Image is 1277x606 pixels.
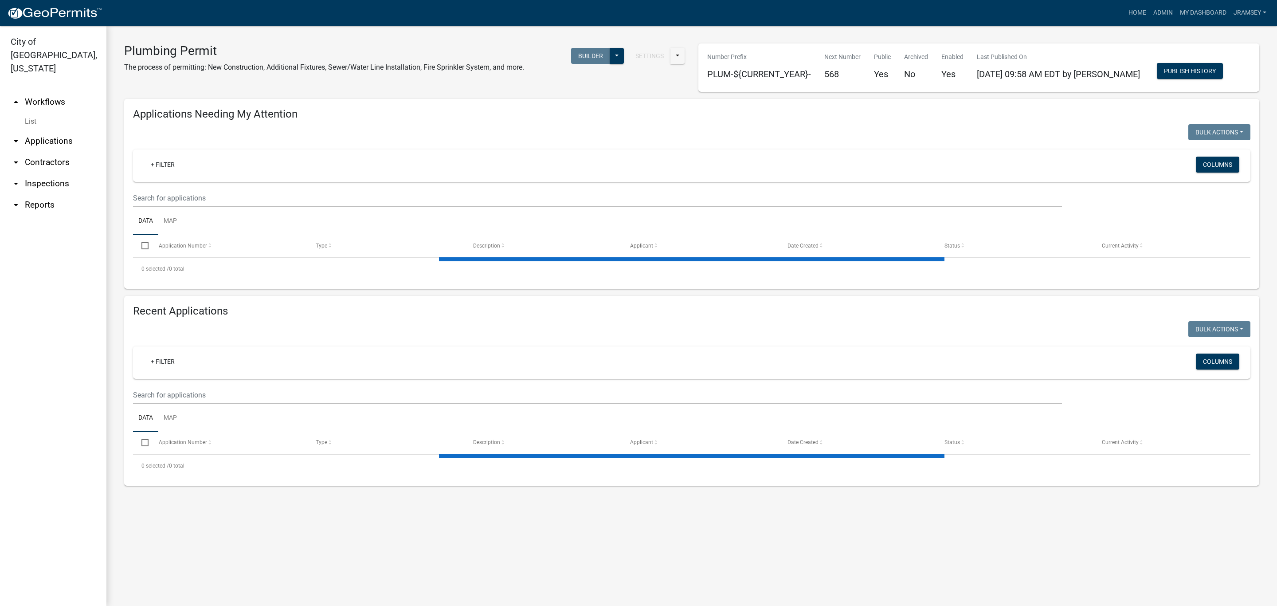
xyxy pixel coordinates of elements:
[11,97,21,107] i: arrow_drop_up
[133,207,158,236] a: Data
[1176,4,1230,21] a: My Dashboard
[904,52,928,62] p: Archived
[944,243,960,249] span: Status
[124,43,524,59] h3: Plumbing Permit
[1157,68,1223,75] wm-modal-confirm: Workflow Publish History
[824,52,861,62] p: Next Number
[1125,4,1150,21] a: Home
[473,439,500,445] span: Description
[787,439,819,445] span: Date Created
[944,439,960,445] span: Status
[779,235,936,256] datatable-header-cell: Date Created
[133,386,1062,404] input: Search for applications
[11,157,21,168] i: arrow_drop_down
[158,207,182,236] a: Map
[133,189,1062,207] input: Search for applications
[141,463,169,469] span: 0 selected /
[936,235,1093,256] datatable-header-cell: Status
[787,243,819,249] span: Date Created
[1102,439,1139,445] span: Current Activity
[622,235,779,256] datatable-header-cell: Applicant
[622,432,779,453] datatable-header-cell: Applicant
[158,404,182,433] a: Map
[977,69,1140,79] span: [DATE] 09:58 AM EDT by [PERSON_NAME]
[1150,4,1176,21] a: Admin
[941,69,964,79] h5: Yes
[133,258,1250,280] div: 0 total
[307,432,465,453] datatable-header-cell: Type
[1093,432,1250,453] datatable-header-cell: Current Activity
[779,432,936,453] datatable-header-cell: Date Created
[707,69,811,79] h5: PLUM-${CURRENT_YEAR}-
[1102,243,1139,249] span: Current Activity
[124,62,524,73] p: The process of permitting: New Construction, Additional Fixtures, Sewer/Water Line Installation, ...
[941,52,964,62] p: Enabled
[1196,157,1239,173] button: Columns
[977,52,1140,62] p: Last Published On
[11,200,21,210] i: arrow_drop_down
[150,432,307,453] datatable-header-cell: Application Number
[11,178,21,189] i: arrow_drop_down
[571,48,610,64] button: Builder
[473,243,500,249] span: Description
[630,243,653,249] span: Applicant
[133,235,150,256] datatable-header-cell: Select
[11,136,21,146] i: arrow_drop_down
[628,48,671,64] button: Settings
[307,235,465,256] datatable-header-cell: Type
[874,69,891,79] h5: Yes
[133,404,158,433] a: Data
[159,439,207,445] span: Application Number
[707,52,811,62] p: Number Prefix
[874,52,891,62] p: Public
[464,432,622,453] datatable-header-cell: Description
[150,235,307,256] datatable-header-cell: Application Number
[133,455,1250,477] div: 0 total
[1157,63,1223,79] button: Publish History
[133,305,1250,318] h4: Recent Applications
[1188,321,1250,337] button: Bulk Actions
[141,266,169,272] span: 0 selected /
[159,243,207,249] span: Application Number
[824,69,861,79] h5: 568
[316,243,327,249] span: Type
[133,432,150,453] datatable-header-cell: Select
[1230,4,1270,21] a: jramsey
[133,108,1250,121] h4: Applications Needing My Attention
[1093,235,1250,256] datatable-header-cell: Current Activity
[144,354,182,370] a: + Filter
[936,432,1093,453] datatable-header-cell: Status
[904,69,928,79] h5: No
[316,439,327,445] span: Type
[464,235,622,256] datatable-header-cell: Description
[630,439,653,445] span: Applicant
[1188,124,1250,140] button: Bulk Actions
[1196,354,1239,370] button: Columns
[144,157,182,173] a: + Filter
